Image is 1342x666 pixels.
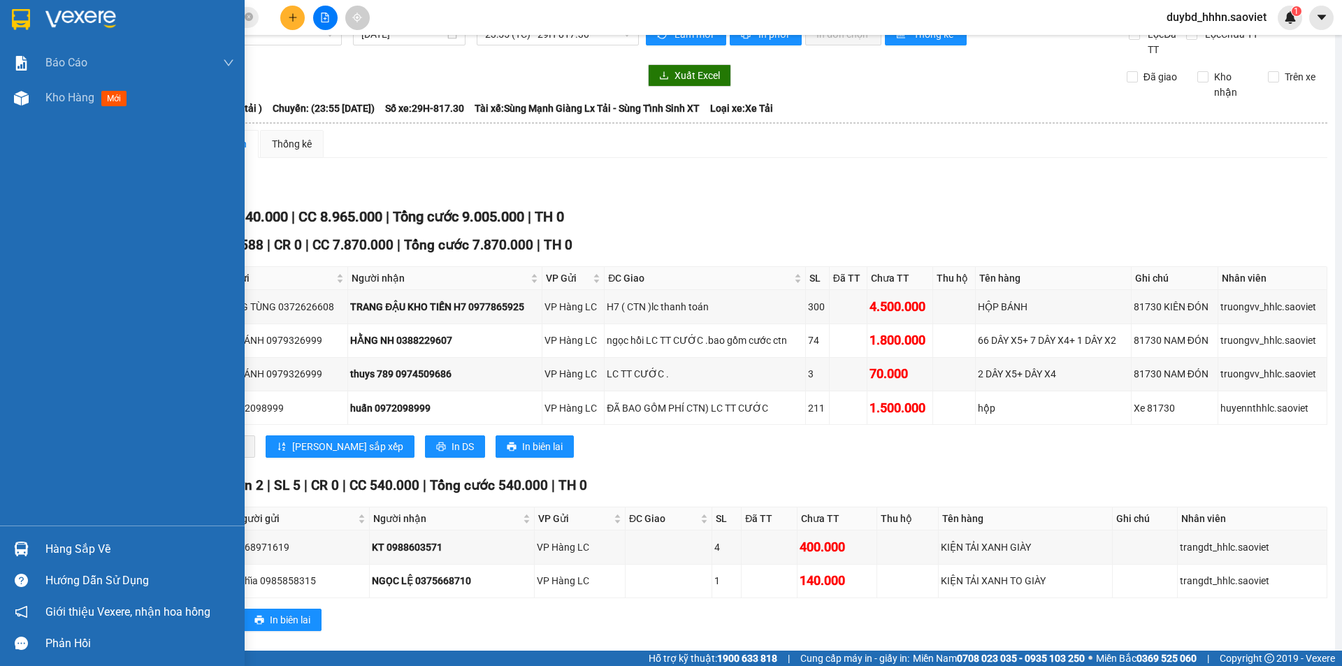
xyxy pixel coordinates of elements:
[274,477,301,493] span: SL 5
[1132,267,1218,290] th: Ghi chú
[425,435,485,458] button: printerIn DS
[304,477,308,493] span: |
[648,64,731,87] button: downloadXuất Excel
[393,208,524,225] span: Tổng cước 9.005.000
[544,299,602,314] div: VP Hàng LC
[205,270,334,286] span: Người gửi
[1218,267,1327,290] th: Nhân viên
[710,101,773,116] span: Loại xe: Xe Tải
[203,400,346,416] div: huấn 0972098999
[385,101,464,116] span: Số xe: 29H-817.30
[537,573,623,588] div: VP Hàng LC
[629,511,698,526] span: ĐC Giao
[45,54,87,71] span: Báo cáo
[1142,27,1185,57] span: Lọc Đã TT
[345,6,370,30] button: aim
[350,299,540,314] div: TRANG ĐẬU KHO TIẾN H7 0977865925
[558,477,587,493] span: TH 0
[978,400,1129,416] div: hộp
[714,540,739,555] div: 4
[542,290,605,324] td: VP Hàng LC
[496,435,574,458] button: printerIn biên lai
[528,208,531,225] span: |
[14,56,29,71] img: solution-icon
[870,331,930,350] div: 1.800.000
[867,267,933,290] th: Chưa TT
[870,297,930,317] div: 4.500.000
[544,333,602,348] div: VP Hàng LC
[608,270,791,286] span: ĐC Giao
[1284,11,1297,24] img: icon-new-feature
[311,477,339,493] span: CR 0
[808,400,827,416] div: 211
[372,540,532,555] div: KT 0988603571
[270,612,310,628] span: In biên lai
[233,573,367,588] div: nghĩa 0985858315
[15,605,28,618] span: notification
[798,507,877,530] th: Chưa TT
[1113,507,1178,530] th: Ghi chú
[1220,366,1325,382] div: truongvv_hhlc.saoviet
[1264,653,1274,663] span: copyright
[976,267,1132,290] th: Tên hàng
[933,267,976,290] th: Thu hộ
[350,333,540,348] div: HẰNG NH 0388229607
[941,540,1110,555] div: KIỆN TẢI XANH GIÀY
[312,237,394,253] span: CC 7.870.000
[1315,11,1328,24] span: caret-down
[717,653,777,664] strong: 1900 633 818
[808,333,827,348] div: 74
[800,651,909,666] span: Cung cấp máy in - giấy in:
[404,237,533,253] span: Tổng cước 7.870.000
[544,400,602,416] div: VP Hàng LC
[203,333,346,348] div: TRANG BÁNH 0979326999
[267,477,270,493] span: |
[957,653,1085,664] strong: 0708 023 035 - 0935 103 250
[101,91,127,106] span: mới
[806,267,830,290] th: SL
[537,540,623,555] div: VP Hàng LC
[288,13,298,22] span: plus
[913,651,1085,666] span: Miền Nam
[14,542,29,556] img: warehouse-icon
[1155,8,1278,26] span: duybd_hhhn.saoviet
[245,11,253,24] span: close-circle
[535,208,564,225] span: TH 0
[607,333,803,348] div: ngọc hồi LC TT CƯỚC .bao gồm cước ctn
[537,237,540,253] span: |
[542,358,605,391] td: VP Hàng LC
[870,398,930,418] div: 1.500.000
[313,6,338,30] button: file-add
[1134,400,1215,416] div: Xe 81730
[349,477,419,493] span: CC 540.000
[45,603,210,621] span: Giới thiệu Vexere, nhận hoa hồng
[978,333,1129,348] div: 66 DÂY X5+ 7 DÂY X4+ 1 DÂY X2
[607,400,803,416] div: ĐÃ BAO GỒM PHÍ CTN) LC TT CƯỚC
[507,442,517,453] span: printer
[291,208,295,225] span: |
[714,573,739,588] div: 1
[535,565,626,598] td: VP Hàng LC
[1096,651,1197,666] span: Miền Bắc
[430,477,548,493] span: Tổng cước 540.000
[1279,69,1321,85] span: Trên xe
[607,299,803,314] div: H7 ( CTN )lc thanh toán
[649,651,777,666] span: Hỗ trợ kỹ thuật:
[1134,366,1215,382] div: 81730 NAM ĐÓN
[45,633,234,654] div: Phản hồi
[1137,653,1197,664] strong: 0369 525 060
[15,637,28,650] span: message
[45,91,94,104] span: Kho hàng
[352,270,528,286] span: Người nhận
[542,324,605,358] td: VP Hàng LC
[350,400,540,416] div: huấn 0972098999
[800,537,874,557] div: 400.000
[978,299,1129,314] div: HỘP BÁNH
[546,270,590,286] span: VP Gửi
[1208,69,1257,100] span: Kho nhận
[808,299,827,314] div: 300
[808,366,827,382] div: 3
[298,208,382,225] span: CC 8.965.000
[538,511,611,526] span: VP Gửi
[1178,507,1327,530] th: Nhân viên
